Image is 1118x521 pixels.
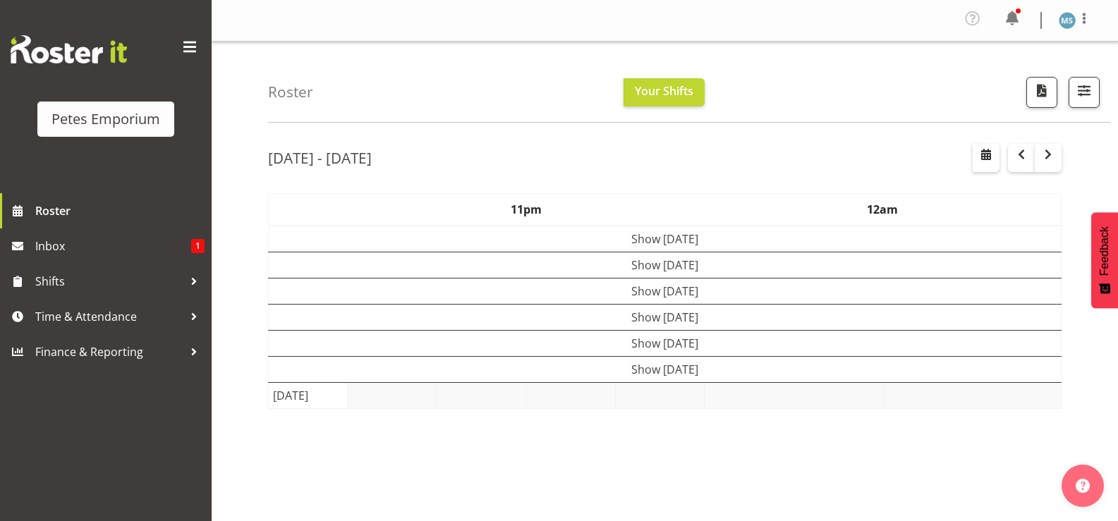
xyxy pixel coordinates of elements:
[269,278,1062,305] td: Show [DATE]
[1098,226,1111,276] span: Feedback
[1076,479,1090,493] img: help-xxl-2.png
[268,84,313,100] h4: Roster
[348,194,705,226] th: 11pm
[635,83,693,99] span: Your Shifts
[35,235,191,257] span: Inbox
[269,383,348,409] td: [DATE]
[1069,77,1100,108] button: Filter Shifts
[973,144,999,172] button: Select a specific date within the roster.
[191,239,205,253] span: 1
[269,252,1062,278] td: Show [DATE]
[35,271,183,292] span: Shifts
[269,226,1062,252] td: Show [DATE]
[1091,212,1118,308] button: Feedback - Show survey
[1026,77,1057,108] button: Download a PDF of the roster according to the set date range.
[1059,12,1076,29] img: maureen-sellwood712.jpg
[35,200,205,221] span: Roster
[624,78,705,106] button: Your Shifts
[35,306,183,327] span: Time & Attendance
[705,194,1062,226] th: 12am
[269,357,1062,383] td: Show [DATE]
[11,35,127,63] img: Rosterit website logo
[268,149,372,167] h2: [DATE] - [DATE]
[269,331,1062,357] td: Show [DATE]
[269,305,1062,331] td: Show [DATE]
[51,109,160,130] div: Petes Emporium
[35,341,183,362] span: Finance & Reporting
